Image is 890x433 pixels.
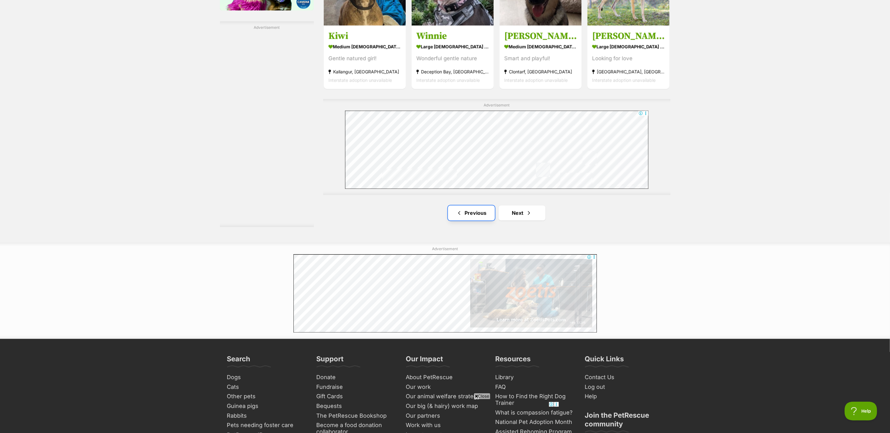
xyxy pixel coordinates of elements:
a: Pets needing foster care [225,420,308,430]
strong: Kallangur, [GEOGRAPHIC_DATA] [328,67,401,76]
h3: Our Impact [406,354,443,367]
strong: medium [DEMOGRAPHIC_DATA] Dog [328,42,401,51]
div: Looking for love [592,54,665,63]
iframe: Advertisement [345,111,648,189]
a: Kiwi medium [DEMOGRAPHIC_DATA] Dog Gentle natured girl! Kallangur, [GEOGRAPHIC_DATA] Interstate a... [324,25,406,89]
a: Gift Cards [314,392,397,401]
a: Winnie large [DEMOGRAPHIC_DATA] Dog Wonderful gentle nature Deception Bay, [GEOGRAPHIC_DATA] Inte... [412,25,494,89]
a: Our animal welfare strategy [404,392,487,401]
a: Help [582,392,666,401]
h3: Quick Links [585,354,624,367]
strong: medium [DEMOGRAPHIC_DATA] Dog [504,42,577,51]
iframe: Advertisement [293,254,597,332]
strong: [GEOGRAPHIC_DATA], [GEOGRAPHIC_DATA] [592,67,665,76]
a: About PetRescue [404,373,487,382]
a: Library [493,373,576,382]
a: Our work [404,382,487,392]
a: Guinea pigs [225,401,308,411]
a: Log out [582,382,666,392]
iframe: Advertisement [331,402,559,430]
a: Bequests [314,401,397,411]
a: [PERSON_NAME] medium [DEMOGRAPHIC_DATA] Dog Smart and playful! Clontarf, [GEOGRAPHIC_DATA] Inters... [500,25,582,89]
div: Gentle natured girl! [328,54,401,63]
h3: Winnie [416,30,489,42]
h3: [PERSON_NAME] [592,30,665,42]
div: Smart and playful! [504,54,577,63]
a: How to Find the Right Dog Trainer [493,392,576,408]
a: Previous page [448,205,495,220]
h3: [PERSON_NAME] [504,30,577,42]
a: FAQ [493,382,576,392]
div: Advertisement [323,99,670,195]
h3: Search [227,354,251,367]
a: Contact Us [582,373,666,382]
a: Dogs [225,373,308,382]
div: Wonderful gentle nature [416,54,489,63]
strong: Clontarf, [GEOGRAPHIC_DATA] [504,67,577,76]
a: Next page [499,205,546,220]
iframe: Advertisement [220,33,314,221]
nav: Pagination [323,205,670,220]
a: Rabbits [225,411,308,421]
div: Advertisement [220,21,314,227]
a: Other pets [225,392,308,401]
span: Interstate adoption unavailable [504,77,568,83]
span: Interstate adoption unavailable [592,77,656,83]
iframe: Help Scout Beacon - Open [845,402,877,420]
a: Cats [225,382,308,392]
h3: Kiwi [328,30,401,42]
span: Close [474,393,491,399]
a: The PetRescue Bookshop [314,411,397,421]
a: [PERSON_NAME] large [DEMOGRAPHIC_DATA] Dog Looking for love [GEOGRAPHIC_DATA], [GEOGRAPHIC_DATA] ... [587,25,669,89]
strong: large [DEMOGRAPHIC_DATA] Dog [416,42,489,51]
strong: Deception Bay, [GEOGRAPHIC_DATA] [416,67,489,76]
span: Interstate adoption unavailable [416,77,480,83]
a: Fundraise [314,382,397,392]
a: Donate [314,373,397,382]
span: Interstate adoption unavailable [328,77,392,83]
h3: Support [317,354,344,367]
strong: large [DEMOGRAPHIC_DATA] Dog [592,42,665,51]
h3: Resources [496,354,531,367]
h3: Join the PetRescue community [585,411,663,432]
